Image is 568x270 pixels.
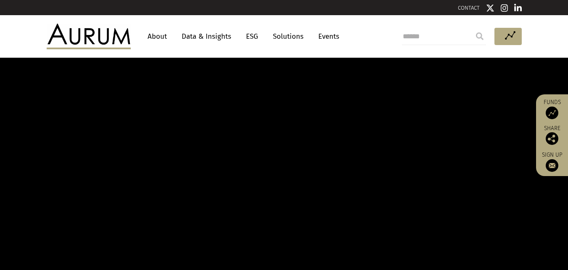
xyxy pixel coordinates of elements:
[269,29,308,44] a: Solutions
[514,4,522,12] img: Linkedin icon
[540,151,564,172] a: Sign up
[314,29,339,44] a: Events
[540,99,564,119] a: Funds
[458,5,480,11] a: CONTACT
[143,29,171,44] a: About
[540,126,564,145] div: Share
[486,4,494,12] img: Twitter icon
[501,4,508,12] img: Instagram icon
[546,132,558,145] img: Share this post
[242,29,262,44] a: ESG
[471,28,488,45] input: Submit
[47,24,131,49] img: Aurum
[546,159,558,172] img: Sign up to our newsletter
[177,29,235,44] a: Data & Insights
[546,107,558,119] img: Access Funds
